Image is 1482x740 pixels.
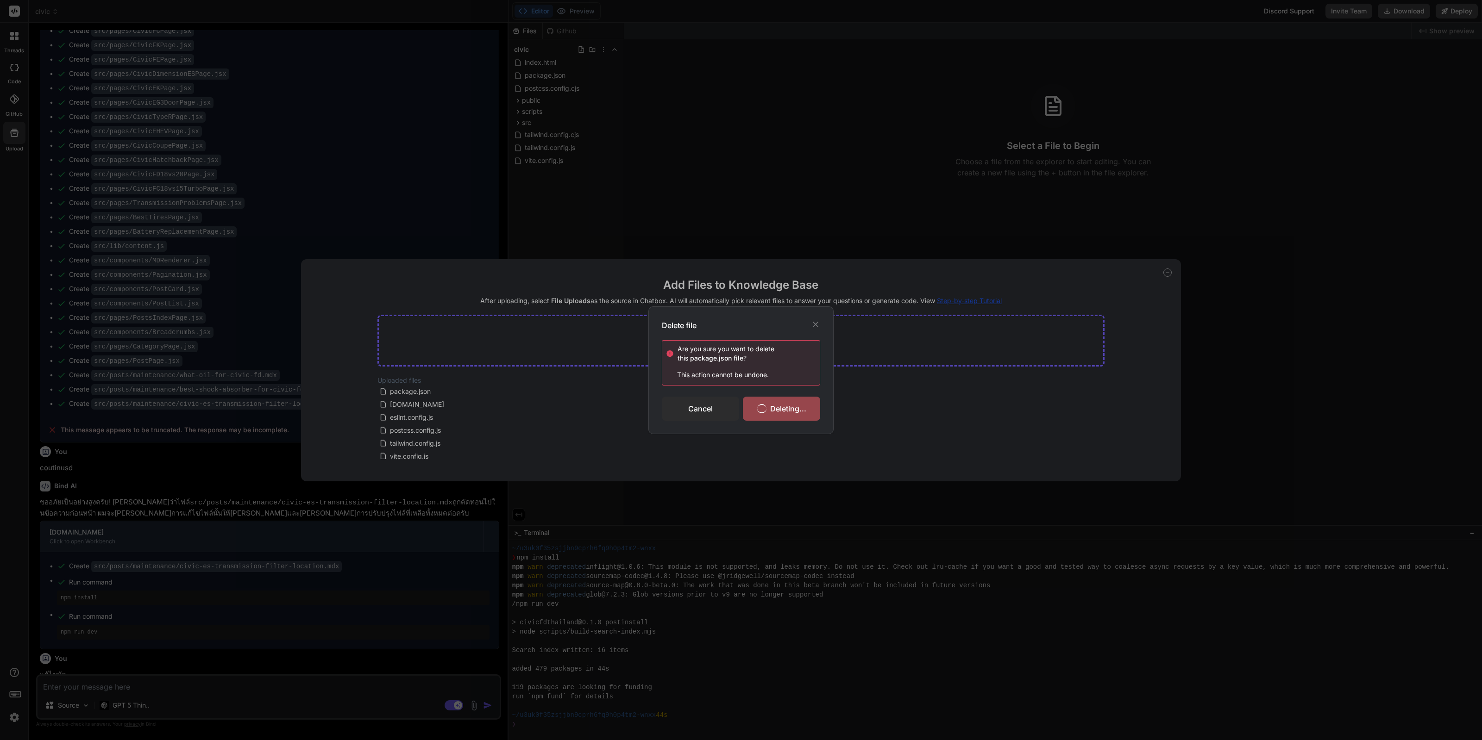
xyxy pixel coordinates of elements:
[666,370,820,379] p: This action cannot be undone.
[662,397,739,421] div: Cancel
[688,354,743,362] span: package.json file
[678,344,820,363] div: Are you sure you want to delete this ?
[662,320,697,331] h3: Delete file
[743,403,820,414] div: Deleting...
